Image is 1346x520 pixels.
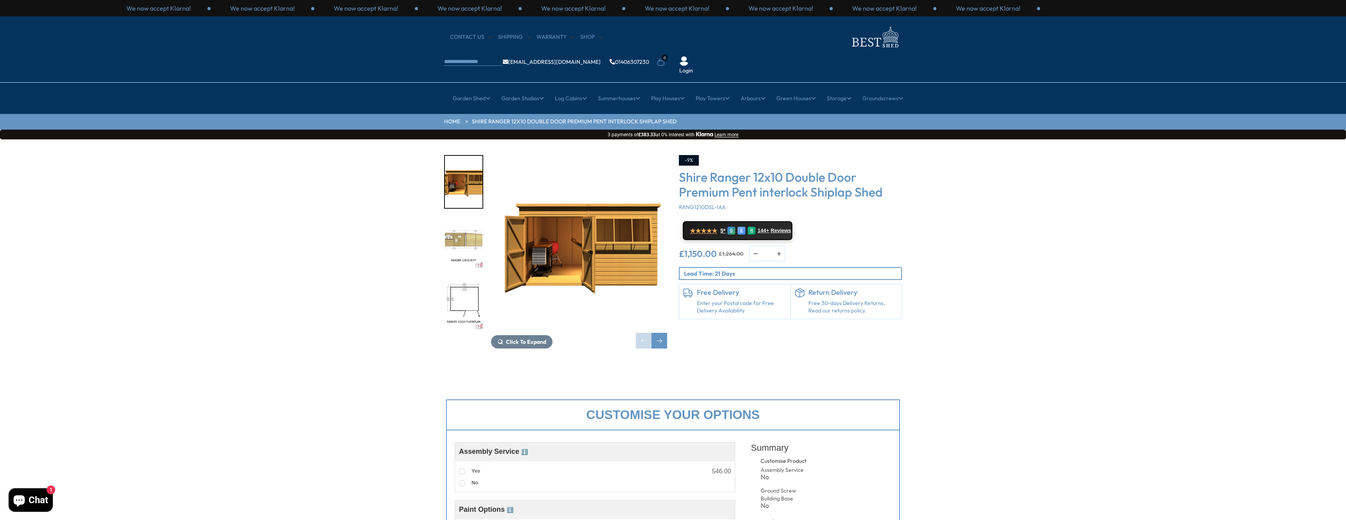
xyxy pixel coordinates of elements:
div: 546.00 [712,468,731,475]
div: Assembly Service [761,466,809,474]
div: 3 / 3 [936,4,1040,13]
p: Lead Time: 21 Days [684,269,901,278]
div: Customise Product [761,457,836,465]
div: Ground Screw Building Base [761,487,809,502]
p: We now accept Klarna! [852,4,917,13]
a: Shipping [498,33,531,41]
div: 2 / 3 [833,4,936,13]
div: No [761,474,809,480]
div: 3 / 12 [444,278,483,331]
del: £1,264.00 [719,251,743,256]
a: Summerhouses [598,88,640,108]
div: G [727,227,735,235]
p: We now accept Klarna! [334,4,398,13]
div: R [748,227,756,235]
img: logo [847,24,902,50]
span: Reviews [771,227,791,234]
a: Play Towers [696,88,730,108]
a: Log Cabins [555,88,587,108]
div: 1 / 12 [444,155,483,209]
span: ★★★★★ [690,227,717,235]
span: Yes [471,468,480,474]
img: Ranger12x10FLOORPLAN_ee7788f7-7762-4c75-af58-960c9a2a2c28_200x200.jpg [445,278,482,330]
div: 1 / 12 [491,155,667,348]
div: Next slide [651,333,667,348]
h3: Shire Ranger 12x10 Double Door Premium Pent interlock Shiplap Shed [679,170,902,200]
div: Customise your options [446,399,900,430]
div: -9% [679,155,699,166]
div: 3 / 3 [625,4,729,13]
div: Summary [751,438,891,457]
a: [EMAIL_ADDRESS][DOMAIN_NAME] [503,59,601,65]
a: 0 [657,58,665,66]
div: 3 / 3 [314,4,418,13]
span: 144+ [758,227,769,234]
span: Click To Expand [506,338,546,345]
ins: £1,150.00 [679,249,717,258]
button: Click To Expand [491,335,552,348]
a: Warranty [536,33,574,41]
span: ℹ️ [507,507,513,513]
p: We now accept Klarna! [437,4,502,13]
div: 2 / 3 [522,4,625,13]
h6: Free Delivery [697,288,786,297]
a: Garden Studios [501,88,544,108]
a: Storage [827,88,851,108]
a: Play Houses [651,88,685,108]
div: 1 / 3 [107,4,211,13]
h6: Return Delivery [808,288,898,297]
img: Ranger12x10StyleD000lifestyle_8cca1104-cfc5-477b-9a82-b4343f4c84ab_200x200.jpg [445,156,482,208]
div: 1 / 3 [729,4,833,13]
inbox-online-store-chat: Shopify online store chat [6,488,55,514]
a: 01406307230 [610,59,649,65]
a: Enter your Postal code for Free Delivery Availability [697,300,786,315]
span: No [471,480,478,486]
p: Free 30-days Delivery Returns, Read our returns policy. [808,300,898,315]
span: Assembly Service [459,448,528,455]
a: HOME [444,118,460,126]
img: Shire Ranger 12x10 Double Door Premium Pent interlock Shiplap Shed - Best Shed [491,155,667,331]
div: E [738,227,745,235]
a: Groundscrews [862,88,903,108]
a: Green Houses [776,88,816,108]
a: Login [679,67,693,75]
a: Shop [580,33,603,41]
div: No [761,502,809,509]
span: ℹ️ [521,449,528,455]
p: We now accept Klarna! [956,4,1020,13]
a: Shire Ranger 12x10 Double Door Premium Pent interlock Shiplap Shed [472,118,677,126]
a: CONTACT US [450,33,492,41]
a: Garden Shed [453,88,490,108]
div: Previous slide [636,333,651,348]
a: Arbours [741,88,765,108]
p: We now accept Klarna! [541,4,606,13]
p: We now accept Klarna! [645,4,709,13]
p: We now accept Klarna! [126,4,191,13]
a: ★★★★★ 5* G E R 144+ Reviews [683,221,792,240]
span: RANG1210DSL-1AA [679,204,726,211]
img: User Icon [679,56,689,66]
span: 0 [661,54,668,61]
div: 1 / 3 [418,4,522,13]
p: We now accept Klarna! [230,4,295,13]
span: Paint Options [459,506,513,513]
div: 2 / 3 [211,4,314,13]
p: We now accept Klarna! [749,4,813,13]
div: 2 / 12 [444,217,483,270]
img: Ranger12x10MFT_2d1b1a8f-44f2-4a39-abbc-551cc14d3efa_200x200.jpg [445,217,482,269]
